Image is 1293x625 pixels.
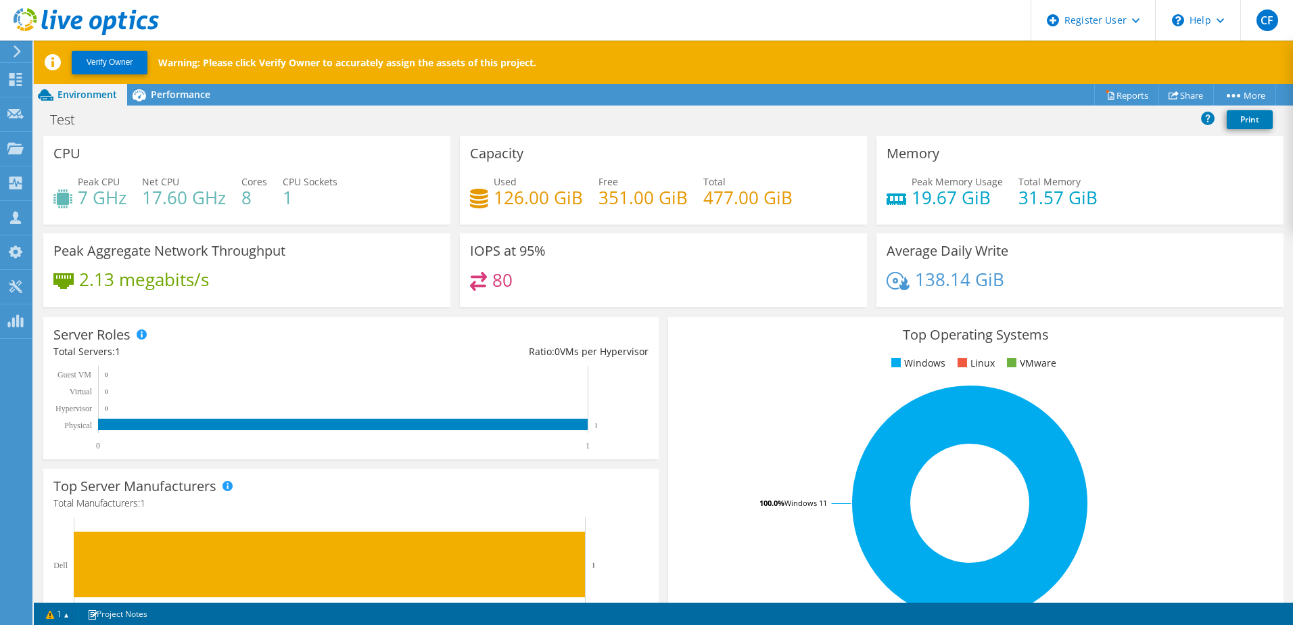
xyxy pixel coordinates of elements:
text: 1 [594,422,598,429]
h4: 138.14 GiB [915,272,1004,287]
h3: Memory [887,146,939,161]
text: Dell [53,561,68,570]
h4: Total Manufacturers: [53,496,649,511]
h4: 351.00 GiB [598,190,688,205]
h3: Peak Aggregate Network Throughput [53,244,285,258]
text: 1 [586,441,590,450]
span: 1 [140,496,145,509]
div: Total Servers: [53,344,351,359]
text: Virtual [70,387,93,396]
h3: Top Server Manufacturers [53,479,216,494]
text: Guest VM [57,370,91,379]
h3: Capacity [470,146,523,161]
a: Project Notes [78,605,157,622]
h4: 17.60 GHz [142,190,226,205]
tspan: 100.0% [759,498,784,508]
span: Free [598,175,618,188]
h3: IOPS at 95% [470,244,546,258]
span: Used [494,175,517,188]
h4: 8 [241,190,267,205]
span: Cores [241,175,267,188]
li: Windows [888,356,945,371]
h3: Top Operating Systems [678,327,1273,342]
text: 0 [105,388,108,395]
text: Physical [64,421,92,430]
h4: 1 [283,190,337,205]
span: Total [703,175,726,188]
text: 0 [96,441,100,450]
text: Hypervisor [55,404,92,413]
h1: Test [44,112,96,127]
span: Performance [151,88,210,101]
li: Linux [954,356,995,371]
span: Environment [57,88,117,101]
span: 0 [555,345,560,358]
svg: \n [1172,14,1184,26]
a: More [1213,85,1276,106]
tspan: Windows 11 [784,498,827,508]
span: Peak CPU [78,175,120,188]
h4: 80 [492,273,513,287]
span: Peak Memory Usage [912,175,1003,188]
h4: 2.13 megabits/s [79,272,209,287]
a: Print [1227,110,1273,129]
span: Total Memory [1018,175,1081,188]
h3: Average Daily Write [887,244,1008,258]
h4: 7 GHz [78,190,126,205]
text: 0 [105,371,108,378]
h4: 19.67 GiB [912,190,1003,205]
h3: Server Roles [53,327,131,342]
a: Reports [1094,85,1159,106]
span: CPU Sockets [283,175,337,188]
text: 1 [592,561,596,569]
h4: 477.00 GiB [703,190,793,205]
text: 0 [105,405,108,412]
a: 1 [37,605,78,622]
h3: CPU [53,146,80,161]
p: Warning: Please click Verify Owner to accurately assign the assets of this project. [158,56,536,69]
h4: 126.00 GiB [494,190,583,205]
span: 1 [115,345,120,358]
h4: 31.57 GiB [1018,190,1098,205]
span: CF [1256,9,1278,31]
button: Verify Owner [72,51,147,74]
a: Share [1158,85,1214,106]
div: Ratio: VMs per Hypervisor [351,344,649,359]
span: Net CPU [142,175,179,188]
li: VMware [1004,356,1056,371]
